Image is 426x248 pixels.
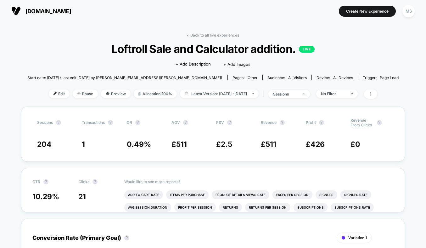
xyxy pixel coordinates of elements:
button: Create New Experience [339,6,396,17]
div: Trigger: [363,75,399,80]
img: end [303,93,305,95]
img: edit [53,92,57,95]
button: MS [401,5,417,18]
span: 0 [355,140,360,149]
button: ? [43,179,48,184]
span: Page Load [380,75,399,80]
span: Loftroll Sale and Calculator addition. [46,42,380,55]
img: end [252,93,254,94]
button: ? [135,120,140,125]
span: CR [127,120,132,125]
button: ? [124,235,129,240]
span: CTR [32,179,40,184]
span: Device: [311,75,358,80]
div: MS [402,5,415,17]
span: £ [216,140,232,149]
span: 10.29 % [32,192,59,201]
button: ? [183,120,188,125]
p: LIVE [299,46,315,53]
span: Edit [49,89,70,98]
span: AOV [171,120,180,125]
button: ? [56,120,61,125]
button: [DOMAIN_NAME] [9,6,73,16]
span: Clicks [78,179,89,184]
div: No Filter [321,91,346,96]
li: Signups Rate [340,190,371,199]
li: Signups [316,190,337,199]
button: ? [377,120,382,125]
button: ? [92,179,98,184]
span: Pause [73,89,98,98]
span: £ [171,140,187,149]
li: Product Details Views Rate [212,190,269,199]
span: all devices [333,75,353,80]
span: 21 [78,192,86,201]
span: 2.5 [221,140,232,149]
span: £ [306,140,325,149]
span: + Add Images [223,62,250,67]
span: Variation 1 [348,235,367,240]
li: Add To Cart Rate [124,190,163,199]
button: ? [108,120,113,125]
li: Avg Session Duration [124,203,171,212]
span: Revenue From Clicks [350,118,374,127]
div: Pages: [233,75,258,80]
span: | [262,89,268,99]
span: Start date: [DATE] (Last edit [DATE] by [PERSON_NAME][EMAIL_ADDRESS][PERSON_NAME][DOMAIN_NAME]) [27,75,222,80]
span: Preview [101,89,131,98]
div: sessions [273,92,298,96]
span: other [248,75,258,80]
span: 204 [37,140,52,149]
img: rebalance [138,92,141,95]
li: Returns Per Session [245,203,290,212]
li: Returns [219,203,242,212]
img: end [351,93,353,94]
span: £ [261,140,276,149]
button: ? [319,120,324,125]
span: Latest Version: [DATE] - [DATE] [180,89,259,98]
li: Items Per Purchase [166,190,209,199]
span: 0.49 % [127,140,151,149]
span: £ [350,140,360,149]
span: 511 [266,140,276,149]
span: 511 [176,140,187,149]
button: ? [227,120,232,125]
li: Subscriptions Rate [331,203,374,212]
img: Visually logo [11,6,21,16]
span: Profit [306,120,316,125]
span: Allocation: 100% [134,89,177,98]
span: Revenue [261,120,277,125]
span: + Add Description [176,61,211,67]
span: All Visitors [288,75,307,80]
li: Pages Per Session [272,190,312,199]
li: Profit Per Session [174,203,216,212]
button: ? [280,120,285,125]
span: 1 [82,140,85,149]
li: Subscriptions [294,203,328,212]
span: 426 [311,140,325,149]
img: calendar [185,92,188,95]
p: Would like to see more reports? [124,179,394,184]
img: end [77,92,81,95]
div: Audience: [267,75,307,80]
span: [DOMAIN_NAME] [25,8,71,14]
a: < Back to all live experiences [187,33,239,37]
span: PSV [216,120,224,125]
span: Transactions [82,120,105,125]
span: Sessions [37,120,53,125]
